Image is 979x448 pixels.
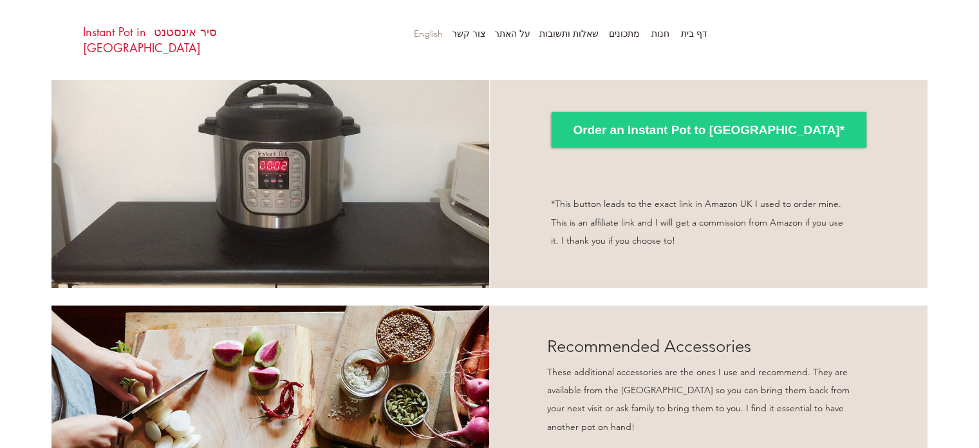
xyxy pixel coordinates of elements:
a: סיר אינסטנט Instant Pot in [GEOGRAPHIC_DATA] [83,24,217,55]
p: English [407,24,449,43]
a: על האתר [492,24,537,43]
p: צור קשר [445,24,492,43]
p: מתכונים [602,24,646,43]
span: Recommended Accessories [547,336,751,356]
span: *This button leads to the exact link in Amazon UK I used to order mine. This is an affiliate link... [551,198,843,246]
p: דף בית [675,24,714,43]
p: חנות [645,24,676,43]
a: English [407,24,449,43]
a: שאלות ותשובות [537,24,605,43]
p: שאלות ותשובות [533,24,605,43]
span: These additional accessories are the ones I use and recommend. They are available from the [GEOGR... [547,366,850,432]
a: צור קשר [449,24,492,43]
a: דף בית [676,24,714,43]
nav: אתר [379,24,714,43]
a: מתכונים [605,24,646,43]
span: Order an Instant Pot to [GEOGRAPHIC_DATA]* [573,122,844,139]
a: חנות [646,24,676,43]
p: על האתר [488,24,537,43]
a: Order an Instant Pot to Israel* [552,112,866,148]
